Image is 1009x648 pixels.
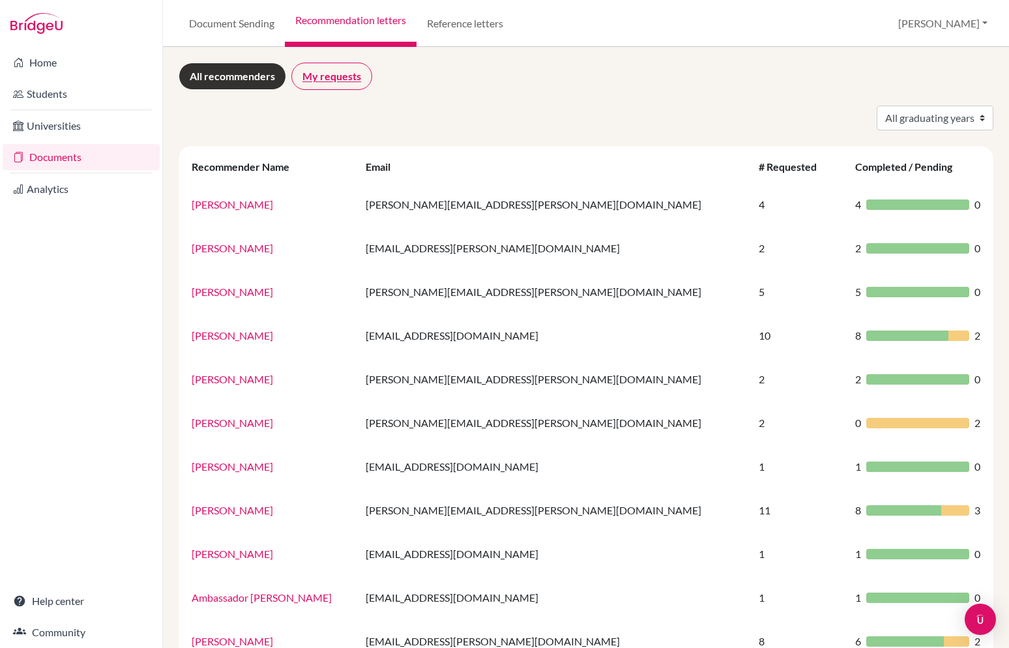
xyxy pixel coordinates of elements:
[974,284,980,300] span: 0
[3,81,160,107] a: Students
[751,270,848,314] td: 5
[3,50,160,76] a: Home
[3,588,160,614] a: Help center
[192,198,273,211] a: [PERSON_NAME]
[358,401,750,445] td: [PERSON_NAME][EMAIL_ADDRESS][PERSON_NAME][DOMAIN_NAME]
[366,160,403,173] div: Email
[358,270,750,314] td: [PERSON_NAME][EMAIL_ADDRESS][PERSON_NAME][DOMAIN_NAME]
[974,590,980,606] span: 0
[192,160,302,173] div: Recommender Name
[192,417,273,429] a: [PERSON_NAME]
[192,460,273,473] a: [PERSON_NAME]
[751,488,848,532] td: 11
[751,314,848,357] td: 10
[751,445,848,488] td: 1
[855,197,861,213] span: 4
[751,183,848,226] td: 4
[192,329,273,342] a: [PERSON_NAME]
[358,314,750,357] td: [EMAIL_ADDRESS][DOMAIN_NAME]
[855,241,861,256] span: 2
[751,357,848,401] td: 2
[358,445,750,488] td: [EMAIL_ADDRESS][DOMAIN_NAME]
[855,284,861,300] span: 5
[855,415,861,431] span: 0
[974,459,980,475] span: 0
[974,328,980,344] span: 2
[965,604,996,635] div: Open Intercom Messenger
[358,488,750,532] td: [PERSON_NAME][EMAIL_ADDRESS][PERSON_NAME][DOMAIN_NAME]
[974,197,980,213] span: 0
[855,328,861,344] span: 8
[751,576,848,619] td: 1
[192,504,273,516] a: [PERSON_NAME]
[192,373,273,385] a: [PERSON_NAME]
[751,532,848,576] td: 1
[291,63,372,90] a: My requests
[3,619,160,645] a: Community
[974,503,980,518] span: 3
[192,591,332,604] a: Ambassador [PERSON_NAME]
[974,415,980,431] span: 2
[192,286,273,298] a: [PERSON_NAME]
[10,13,63,34] img: Bridge-U
[3,144,160,170] a: Documents
[855,160,965,173] div: Completed / Pending
[855,546,861,562] span: 1
[855,590,861,606] span: 1
[892,11,993,36] button: [PERSON_NAME]
[751,226,848,270] td: 2
[974,241,980,256] span: 0
[3,113,160,139] a: Universities
[855,372,861,387] span: 2
[974,546,980,562] span: 0
[974,372,980,387] span: 0
[358,357,750,401] td: [PERSON_NAME][EMAIL_ADDRESS][PERSON_NAME][DOMAIN_NAME]
[3,176,160,202] a: Analytics
[855,459,861,475] span: 1
[358,576,750,619] td: [EMAIL_ADDRESS][DOMAIN_NAME]
[358,183,750,226] td: [PERSON_NAME][EMAIL_ADDRESS][PERSON_NAME][DOMAIN_NAME]
[759,160,830,173] div: # Requested
[358,532,750,576] td: [EMAIL_ADDRESS][DOMAIN_NAME]
[192,548,273,560] a: [PERSON_NAME]
[751,401,848,445] td: 2
[192,635,273,647] a: [PERSON_NAME]
[855,503,861,518] span: 8
[179,63,286,90] a: All recommenders
[358,226,750,270] td: [EMAIL_ADDRESS][PERSON_NAME][DOMAIN_NAME]
[192,242,273,254] a: [PERSON_NAME]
